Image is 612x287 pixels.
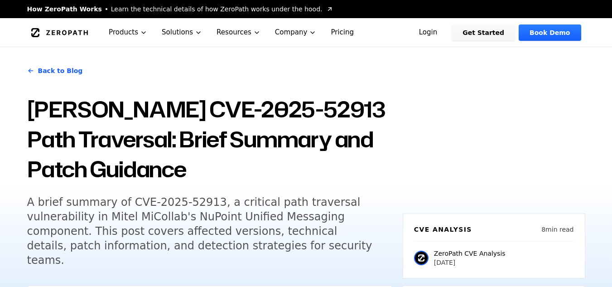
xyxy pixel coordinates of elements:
a: How ZeroPath WorksLearn the technical details of how ZeroPath works under the hood. [27,5,333,14]
a: Back to Blog [27,58,83,83]
img: ZeroPath CVE Analysis [414,251,429,265]
a: Book Demo [519,24,581,41]
h6: CVE Analysis [414,225,472,234]
p: [DATE] [434,258,506,267]
a: Login [408,24,448,41]
button: Solutions [154,18,209,47]
button: Company [268,18,324,47]
button: Products [101,18,154,47]
button: Resources [209,18,268,47]
p: 8 min read [541,225,573,234]
h5: A brief summary of CVE-2025-52913, a critical path traversal vulnerability in Mitel MiCollab's Nu... [27,195,375,268]
nav: Global [16,18,596,47]
h1: [PERSON_NAME] CVE-2025-52913 Path Traversal: Brief Summary and Patch Guidance [27,94,392,184]
a: Get Started [452,24,515,41]
span: How ZeroPath Works [27,5,102,14]
span: Learn the technical details of how ZeroPath works under the hood. [111,5,323,14]
a: Pricing [323,18,361,47]
p: ZeroPath CVE Analysis [434,249,506,258]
